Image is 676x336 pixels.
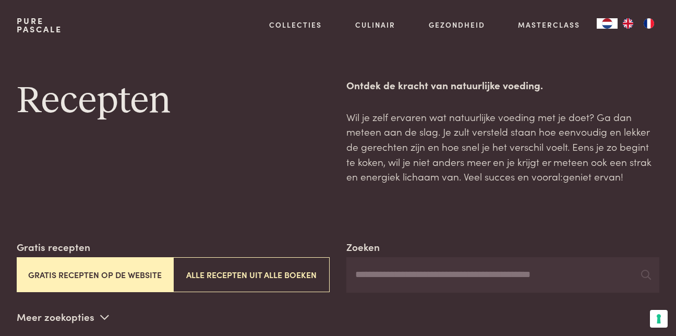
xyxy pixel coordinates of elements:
a: FR [638,18,659,29]
p: Meer zoekopties [17,309,109,325]
a: NL [597,18,618,29]
a: Masterclass [518,19,580,30]
a: PurePascale [17,17,62,33]
label: Gratis recepten [17,239,90,255]
a: Collecties [269,19,322,30]
a: Gezondheid [429,19,485,30]
a: Culinair [355,19,395,30]
button: Gratis recepten op de website [17,257,173,292]
ul: Language list [618,18,659,29]
button: Alle recepten uit alle boeken [173,257,330,292]
h1: Recepten [17,78,330,125]
label: Zoeken [346,239,380,255]
strong: Ontdek de kracht van natuurlijke voeding. [346,78,543,92]
a: EN [618,18,638,29]
p: Wil je zelf ervaren wat natuurlijke voeding met je doet? Ga dan meteen aan de slag. Je zult verst... [346,110,659,184]
div: Language [597,18,618,29]
button: Uw voorkeuren voor toestemming voor trackingtechnologieën [650,310,668,328]
aside: Language selected: Nederlands [597,18,659,29]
